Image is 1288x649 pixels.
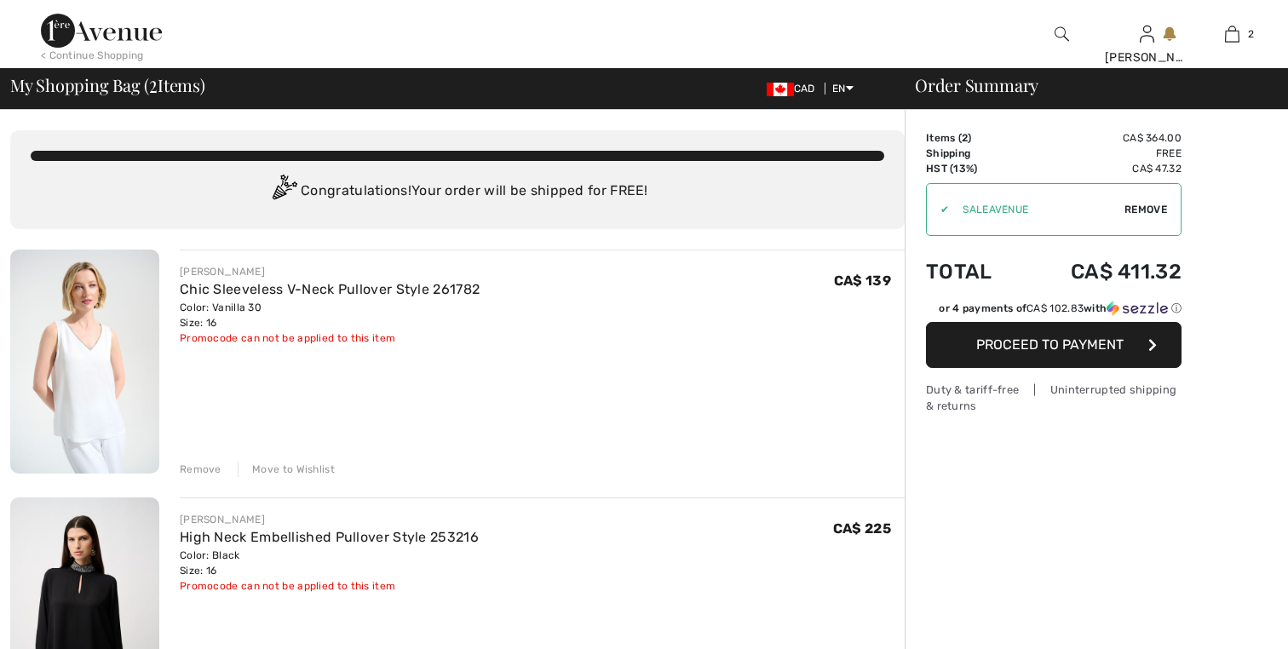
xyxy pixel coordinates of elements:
div: Remove [180,462,221,477]
span: EN [832,83,854,95]
td: Free [1021,146,1182,161]
td: CA$ 411.32 [1021,243,1182,301]
span: 2 [1248,26,1254,42]
button: Proceed to Payment [926,322,1182,368]
input: Promo code [949,184,1124,235]
span: Remove [1124,202,1167,217]
img: Chic Sleeveless V-Neck Pullover Style 261782 [10,250,159,474]
img: Congratulation2.svg [267,175,301,209]
div: [PERSON_NAME] [180,264,480,279]
div: [PERSON_NAME] [180,512,479,527]
div: ✔ [927,202,949,217]
span: 2 [149,72,158,95]
div: Promocode can not be applied to this item [180,578,479,594]
div: < Continue Shopping [41,48,144,63]
img: My Bag [1225,24,1239,44]
div: Duty & tariff-free | Uninterrupted shipping & returns [926,382,1182,414]
div: Order Summary [894,77,1278,94]
span: CA$ 102.83 [1026,302,1084,314]
img: Canadian Dollar [767,83,794,96]
div: Color: Black Size: 16 [180,548,479,578]
img: My Info [1140,24,1154,44]
td: CA$ 47.32 [1021,161,1182,176]
td: HST (13%) [926,161,1021,176]
td: Shipping [926,146,1021,161]
div: Color: Vanilla 30 Size: 16 [180,300,480,330]
span: 2 [962,132,968,144]
span: My Shopping Bag ( Items) [10,77,205,94]
div: or 4 payments ofCA$ 102.83withSezzle Click to learn more about Sezzle [926,301,1182,322]
div: Move to Wishlist [238,462,335,477]
span: Proceed to Payment [976,336,1124,353]
td: Items ( ) [926,130,1021,146]
span: CA$ 139 [834,273,891,289]
img: search the website [1055,24,1069,44]
img: 1ère Avenue [41,14,162,48]
td: Total [926,243,1021,301]
div: Promocode can not be applied to this item [180,330,480,346]
div: or 4 payments of with [939,301,1182,316]
div: [PERSON_NAME] [1105,49,1188,66]
a: Sign In [1140,26,1154,42]
a: Chic Sleeveless V-Neck Pullover Style 261782 [180,281,480,297]
span: CA$ 225 [833,520,891,537]
a: 2 [1190,24,1274,44]
div: Congratulations! Your order will be shipped for FREE! [31,175,884,209]
td: CA$ 364.00 [1021,130,1182,146]
a: High Neck Embellished Pullover Style 253216 [180,529,479,545]
img: Sezzle [1107,301,1168,316]
span: CAD [767,83,822,95]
